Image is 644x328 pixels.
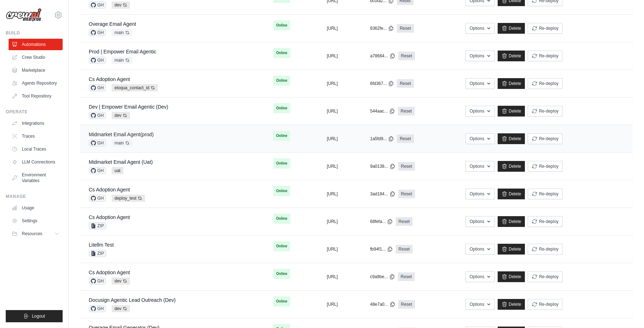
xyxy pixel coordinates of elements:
[32,313,45,319] span: Logout
[89,277,106,285] span: GH
[112,167,123,174] span: uat
[465,271,494,282] button: Options
[397,24,414,33] a: Reset
[370,191,395,197] button: 3ad184...
[6,109,63,115] div: Operate
[273,103,290,113] span: Online
[465,299,494,310] button: Options
[398,272,415,281] a: Reset
[89,167,106,174] span: GH
[89,195,106,202] span: GH
[528,133,562,144] button: Re-deploy
[9,90,63,102] a: Tool Repository
[370,246,392,252] button: fb94f1...
[89,49,156,54] a: Prod | Empower Email Agentic
[6,8,42,22] img: Logo
[465,106,494,117] button: Options
[273,48,290,58] span: Online
[89,76,130,82] a: Cs Adoption Agent
[398,300,415,309] a: Reset
[498,299,525,310] a: Delete
[112,29,132,36] span: main
[498,244,525,255] a: Delete
[89,29,106,36] span: GH
[112,277,130,285] span: dev
[370,163,395,169] button: 9a0138...
[89,297,176,303] a: Docusign Agentic Lead Outreach (Dev)
[89,139,106,147] span: GH
[498,106,525,117] a: Delete
[398,162,415,171] a: Reset
[9,65,63,76] a: Marketplace
[112,84,158,91] span: eloqua_contact_id
[89,57,106,64] span: GH
[370,108,395,114] button: 544aac...
[112,1,130,9] span: dev
[528,271,562,282] button: Re-deploy
[498,78,525,89] a: Delete
[89,159,153,165] a: Midmarket Email Agent (Uat)
[370,53,395,59] button: a78664...
[273,186,290,196] span: Online
[89,84,106,91] span: GH
[370,136,394,142] button: 1a5fd9...
[9,118,63,129] a: Integrations
[9,130,63,142] a: Traces
[273,296,290,306] span: Online
[528,189,562,199] button: Re-deploy
[273,158,290,168] span: Online
[370,274,395,280] button: c9a9be...
[398,190,415,198] a: Reset
[528,299,562,310] button: Re-deploy
[396,217,413,226] a: Reset
[465,216,494,227] button: Options
[89,242,114,248] a: Litellm Test
[465,133,494,144] button: Options
[465,244,494,255] button: Options
[528,216,562,227] button: Re-deploy
[89,112,106,119] span: GH
[9,202,63,214] a: Usage
[89,214,130,220] a: Cs Adoption Agent
[112,139,132,147] span: main
[89,270,130,275] a: Cs Adoption Agent
[9,215,63,227] a: Settings
[273,269,290,279] span: Online
[498,23,525,34] a: Delete
[112,57,132,64] span: main
[6,310,63,322] button: Logout
[528,244,562,255] button: Re-deploy
[370,25,394,31] button: 8362fe...
[89,250,106,257] span: ZIP
[498,189,525,199] a: Delete
[398,107,415,115] a: Reset
[397,134,414,143] a: Reset
[465,189,494,199] button: Options
[528,51,562,61] button: Re-deploy
[9,169,63,186] a: Environment Variables
[273,214,290,224] span: Online
[9,143,63,155] a: Local Traces
[6,194,63,199] div: Manage
[465,23,494,34] button: Options
[273,131,290,141] span: Online
[370,219,392,224] button: 68fefa...
[498,51,525,61] a: Delete
[465,161,494,172] button: Options
[498,161,525,172] a: Delete
[112,195,145,202] span: deploy_test
[370,301,395,307] button: 48e7a0...
[273,76,290,86] span: Online
[528,106,562,117] button: Re-deploy
[89,222,106,229] span: ZIP
[528,23,562,34] button: Re-deploy
[273,20,290,30] span: Online
[89,1,106,9] span: GH
[89,21,136,27] a: Overage Email Agent
[9,228,63,239] button: Resources
[22,231,42,237] span: Resources
[9,52,63,63] a: Crew Studio
[112,305,130,312] span: dev
[498,271,525,282] a: Delete
[9,77,63,89] a: Agents Repository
